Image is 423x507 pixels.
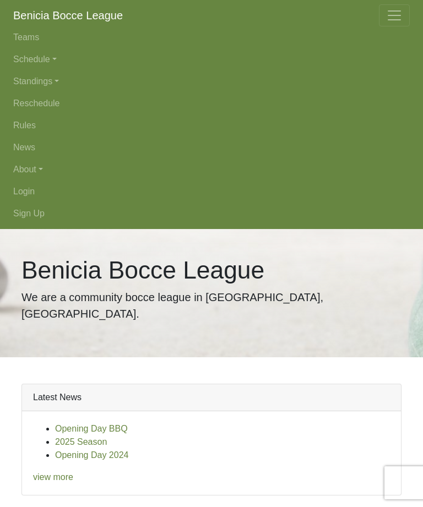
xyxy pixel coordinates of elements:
[13,115,410,137] a: Rules
[55,437,107,446] a: 2025 Season
[55,424,128,433] a: Opening Day BBQ
[13,181,410,203] a: Login
[13,137,410,159] a: News
[13,26,410,48] a: Teams
[379,4,410,26] button: Toggle navigation
[13,203,410,225] a: Sign Up
[55,450,128,460] a: Opening Day 2024
[33,472,73,482] a: view more
[13,4,123,26] a: Benicia Bocce League
[22,384,401,411] div: Latest News
[21,255,402,285] h1: Benicia Bocce League
[13,70,410,92] a: Standings
[13,159,410,181] a: About
[13,92,410,115] a: Reschedule
[13,48,410,70] a: Schedule
[21,289,402,322] p: We are a community bocce league in [GEOGRAPHIC_DATA], [GEOGRAPHIC_DATA].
